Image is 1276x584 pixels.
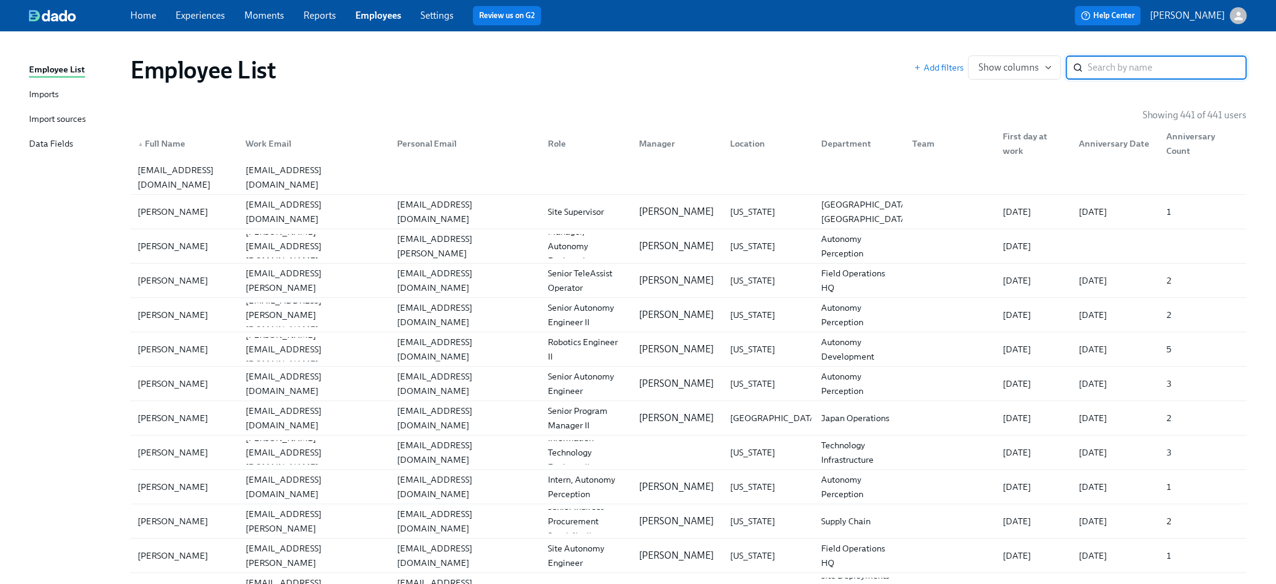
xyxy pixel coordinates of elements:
[241,404,387,433] div: [EMAIL_ADDRESS][DOMAIN_NAME]
[479,10,535,22] a: Review us on G2
[473,6,541,25] button: Review us on G2
[1074,411,1157,425] div: [DATE]
[241,224,387,268] div: [PERSON_NAME][EMAIL_ADDRESS][DOMAIN_NAME]
[725,445,811,460] div: [US_STATE]
[392,217,539,275] div: [PERSON_NAME][EMAIL_ADDRESS][PERSON_NAME][DOMAIN_NAME]
[29,112,121,127] a: Import sources
[1162,205,1245,219] div: 1
[29,112,86,127] div: Import sources
[130,229,1247,264] a: [PERSON_NAME][PERSON_NAME][EMAIL_ADDRESS][DOMAIN_NAME][PERSON_NAME][EMAIL_ADDRESS][PERSON_NAME][D...
[244,10,284,21] a: Moments
[130,470,1247,504] a: [PERSON_NAME][EMAIL_ADDRESS][DOMAIN_NAME][EMAIL_ADDRESS][DOMAIN_NAME]Intern, Autonomy Perception[...
[725,273,811,288] div: [US_STATE]
[392,472,539,501] div: [EMAIL_ADDRESS][DOMAIN_NAME]
[130,160,1247,195] a: [EMAIL_ADDRESS][DOMAIN_NAME][EMAIL_ADDRESS][DOMAIN_NAME]
[241,369,387,398] div: [EMAIL_ADDRESS][DOMAIN_NAME]
[133,514,236,528] div: [PERSON_NAME]
[1143,109,1247,122] p: Showing 441 of 441 users
[241,252,387,309] div: [PERSON_NAME][EMAIL_ADDRESS][PERSON_NAME][DOMAIN_NAME]
[725,205,811,219] div: [US_STATE]
[133,342,236,357] div: [PERSON_NAME]
[355,10,401,21] a: Employees
[816,438,903,467] div: Technology Infrastructure
[29,10,76,22] img: dado
[639,549,716,562] p: [PERSON_NAME]
[1151,9,1225,22] p: [PERSON_NAME]
[1081,10,1135,22] span: Help Center
[639,308,716,322] p: [PERSON_NAME]
[29,63,121,78] a: Employee List
[1074,273,1157,288] div: [DATE]
[1074,205,1157,219] div: [DATE]
[629,132,720,156] div: Manager
[725,411,824,425] div: [GEOGRAPHIC_DATA]
[133,480,236,494] div: [PERSON_NAME]
[816,514,903,528] div: Supply Chain
[544,205,630,219] div: Site Supervisor
[998,480,1069,494] div: [DATE]
[998,308,1069,322] div: [DATE]
[816,369,903,398] div: Autonomy Perception
[130,10,156,21] a: Home
[1162,548,1245,563] div: 1
[816,411,903,425] div: Japan Operations
[816,335,903,364] div: Autonomy Development
[29,87,121,103] a: Imports
[544,335,630,364] div: Robotics Engineer II
[544,472,630,501] div: Intern, Autonomy Perception
[130,160,1247,194] div: [EMAIL_ADDRESS][DOMAIN_NAME][EMAIL_ADDRESS][DOMAIN_NAME]
[634,136,720,151] div: Manager
[133,205,236,219] div: [PERSON_NAME]
[544,300,630,329] div: Senior Autonomy Engineer II
[130,332,1247,367] a: [PERSON_NAME][PERSON_NAME][EMAIL_ADDRESS][DOMAIN_NAME][EMAIL_ADDRESS][DOMAIN_NAME]Robotics Engine...
[725,548,811,563] div: [US_STATE]
[639,480,716,494] p: [PERSON_NAME]
[138,141,144,147] span: ▲
[130,298,1247,332] div: [PERSON_NAME][EMAIL_ADDRESS][PERSON_NAME][DOMAIN_NAME][EMAIL_ADDRESS][DOMAIN_NAME]Senior Autonomy...
[392,197,539,226] div: [EMAIL_ADDRESS][DOMAIN_NAME]
[816,136,903,151] div: Department
[130,436,1247,469] div: [PERSON_NAME][PERSON_NAME][EMAIL_ADDRESS][DOMAIN_NAME][EMAIL_ADDRESS][DOMAIN_NAME]Information Tec...
[392,404,539,433] div: [EMAIL_ADDRESS][DOMAIN_NAME]
[544,500,630,543] div: Senior Indirect Procurement Specialist II
[907,136,994,151] div: Team
[903,132,994,156] div: Team
[1069,132,1157,156] div: Anniversary Date
[1162,445,1245,460] div: 3
[1074,308,1157,322] div: [DATE]
[392,335,539,364] div: [EMAIL_ADDRESS][DOMAIN_NAME]
[816,266,903,295] div: Field Operations HQ
[241,197,387,226] div: [EMAIL_ADDRESS][DOMAIN_NAME]
[133,376,236,391] div: [PERSON_NAME]
[544,369,630,398] div: Senior Autonomy Engineer
[639,411,716,425] p: [PERSON_NAME]
[544,136,630,151] div: Role
[130,229,1247,263] div: [PERSON_NAME][PERSON_NAME][EMAIL_ADDRESS][DOMAIN_NAME][PERSON_NAME][EMAIL_ADDRESS][PERSON_NAME][D...
[998,239,1069,253] div: [DATE]
[303,10,336,21] a: Reports
[639,274,716,287] p: [PERSON_NAME]
[639,240,716,253] p: [PERSON_NAME]
[544,266,630,295] div: Senior TeleAssist Operator
[130,539,1247,573] a: [PERSON_NAME][PERSON_NAME][EMAIL_ADDRESS][PERSON_NAME][DOMAIN_NAME][EMAIL_ADDRESS][DOMAIN_NAME]Si...
[725,480,811,494] div: [US_STATE]
[639,515,716,528] p: [PERSON_NAME]
[241,136,387,151] div: Work Email
[241,472,387,501] div: [EMAIL_ADDRESS][DOMAIN_NAME]
[998,548,1069,563] div: [DATE]
[1075,6,1141,25] button: Help Center
[914,62,963,74] span: Add filters
[816,232,903,261] div: Autonomy Perception
[816,541,903,570] div: Field Operations HQ
[29,137,121,152] a: Data Fields
[392,136,539,151] div: Personal Email
[133,411,236,425] div: [PERSON_NAME]
[421,10,454,21] a: Settings
[725,239,811,253] div: [US_STATE]
[998,205,1069,219] div: [DATE]
[544,224,630,268] div: Manager, Autonomy Engineering
[639,205,716,218] p: [PERSON_NAME]
[130,401,1247,436] a: [PERSON_NAME][EMAIL_ADDRESS][DOMAIN_NAME][EMAIL_ADDRESS][DOMAIN_NAME]Senior Program Manager II[PE...
[998,273,1069,288] div: [DATE]
[998,514,1069,528] div: [DATE]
